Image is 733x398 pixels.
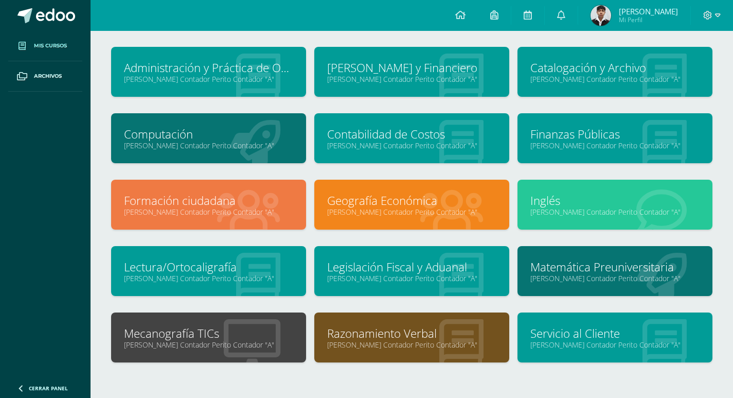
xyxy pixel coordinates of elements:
[124,74,293,84] a: [PERSON_NAME] Contador Perito Contador "A"
[327,207,496,217] a: [PERSON_NAME] Contador Perito Contador "A"
[124,325,293,341] a: Mecanografía TICs
[530,325,700,341] a: Servicio al Cliente
[530,259,700,275] a: Matemática Preuniversitaria
[530,74,700,84] a: [PERSON_NAME] Contador Perito Contador "A"
[327,259,496,275] a: Legislación Fiscal y Aduanal
[327,60,496,76] a: [PERSON_NAME] y Financiero
[530,273,700,283] a: [PERSON_NAME] Contador Perito Contador "A"
[327,193,496,209] a: Geografía Económica
[124,340,293,350] a: [PERSON_NAME] Contador Perito Contador "A"
[34,42,67,50] span: Mis cursos
[124,273,293,283] a: [PERSON_NAME] Contador Perito Contador "A"
[8,31,82,61] a: Mis cursos
[327,340,496,350] a: [PERSON_NAME] Contador Perito Contador "A"
[124,60,293,76] a: Administración y Práctica de Oficina
[327,273,496,283] a: [PERSON_NAME] Contador Perito Contador "A"
[124,141,293,150] a: [PERSON_NAME] Contador Perito Contador "A"
[327,141,496,150] a: [PERSON_NAME] Contador Perito Contador "A"
[8,61,82,92] a: Archivos
[530,141,700,150] a: [PERSON_NAME] Contador Perito Contador "A"
[327,325,496,341] a: Razonamiento Verbal
[591,5,611,26] img: 3ee4488408da3231419a6f952fd97a61.png
[530,193,700,209] a: Inglés
[530,340,700,350] a: [PERSON_NAME] Contador Perito Contador "A"
[124,259,293,275] a: Lectura/Ortocaligrafía
[530,126,700,142] a: Finanzas Públicas
[124,126,293,142] a: Computación
[327,74,496,84] a: [PERSON_NAME] Contador Perito Contador "A"
[34,72,62,80] span: Archivos
[124,193,293,209] a: Formación ciudadana
[619,15,678,24] span: Mi Perfil
[530,207,700,217] a: [PERSON_NAME] Contador Perito Contador "A"
[124,207,293,217] a: [PERSON_NAME] Contador Perito Contador "A"
[619,6,678,16] span: [PERSON_NAME]
[327,126,496,142] a: Contabilidad de Costos
[29,385,68,392] span: Cerrar panel
[530,60,700,76] a: Catalogación y Archivo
